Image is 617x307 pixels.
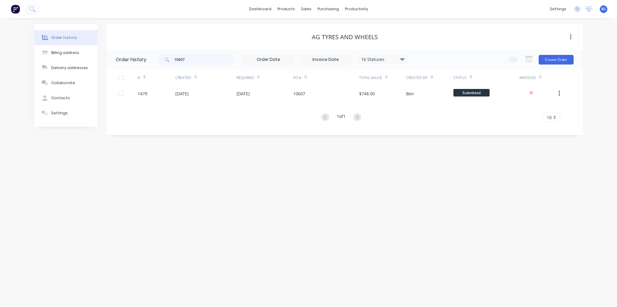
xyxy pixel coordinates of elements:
[51,110,68,116] div: Settings
[359,75,382,81] div: Total Value
[174,54,234,66] input: Search...
[243,55,294,64] input: Order Date
[34,30,98,45] button: Order history
[453,89,490,97] span: Submitted
[337,113,346,122] div: 1 of 1
[453,69,519,86] div: Status
[34,90,98,106] button: Contacts
[406,90,414,97] div: Ben
[11,5,20,14] img: Factory
[34,45,98,60] button: Billing address
[539,55,574,65] button: Create Order
[601,6,606,12] span: BS
[406,69,453,86] div: Created By
[51,50,79,55] div: Billing address
[312,33,378,41] div: AG Tyres and Wheels
[519,75,536,81] div: Invoiced
[315,5,342,14] div: purchasing
[236,90,250,97] div: [DATE]
[175,69,236,86] div: Created
[300,55,351,64] input: Invoice Date
[293,69,359,86] div: PO #
[342,5,371,14] div: productivity
[359,69,406,86] div: Total Value
[298,5,315,14] div: sales
[138,69,175,86] div: #
[175,75,191,81] div: Created
[519,69,557,86] div: Invoiced
[51,65,88,71] div: Delivery addresses
[51,35,77,40] div: Order history
[246,5,274,14] a: dashboard
[34,75,98,90] button: Collaborate
[175,90,189,97] div: [DATE]
[236,75,254,81] div: Required
[293,90,305,97] div: 10607
[116,56,146,63] div: Order history
[359,90,375,97] div: $748.00
[34,60,98,75] button: Delivery addresses
[34,106,98,121] button: Settings
[547,5,569,14] div: settings
[51,95,70,101] div: Contacts
[274,5,298,14] div: products
[358,56,408,63] div: 16 Statuses
[236,69,293,86] div: Required
[51,80,75,86] div: Collaborate
[138,75,140,81] div: #
[138,90,147,97] div: 1479
[406,75,428,81] div: Created By
[293,75,301,81] div: PO #
[453,75,467,81] div: Status
[547,114,552,121] span: 10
